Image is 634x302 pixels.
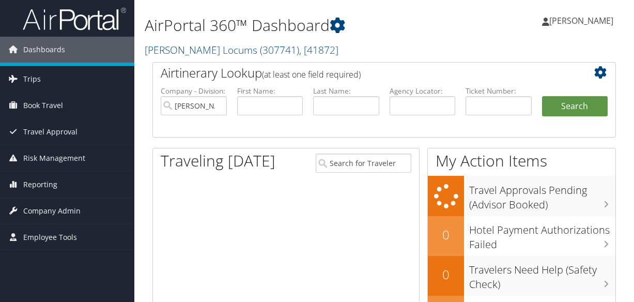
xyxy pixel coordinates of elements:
[428,216,615,256] a: 0Hotel Payment Authorizations Failed
[428,256,615,296] a: 0Travelers Need Help (Safety Check)
[237,86,303,96] label: First Name:
[145,14,464,36] h1: AirPortal 360™ Dashboard
[23,172,57,198] span: Reporting
[390,86,456,96] label: Agency Locator:
[469,258,615,292] h3: Travelers Need Help (Safety Check)
[23,224,77,250] span: Employee Tools
[161,86,227,96] label: Company - Division:
[23,198,81,224] span: Company Admin
[428,226,464,244] h2: 0
[313,86,379,96] label: Last Name:
[161,150,275,172] h1: Traveling [DATE]
[23,37,65,63] span: Dashboards
[23,93,63,118] span: Book Travel
[542,96,608,117] button: Search
[469,178,615,212] h3: Travel Approvals Pending (Advisor Booked)
[428,176,615,216] a: Travel Approvals Pending (Advisor Booked)
[466,86,532,96] label: Ticket Number:
[428,266,464,283] h2: 0
[161,64,569,82] h2: Airtinerary Lookup
[23,66,41,92] span: Trips
[549,15,613,26] span: [PERSON_NAME]
[23,7,126,31] img: airportal-logo.png
[23,119,78,145] span: Travel Approval
[469,218,615,252] h3: Hotel Payment Authorizations Failed
[316,154,411,173] input: Search for Traveler
[260,43,299,57] span: ( 307741 )
[428,150,615,172] h1: My Action Items
[23,145,85,171] span: Risk Management
[299,43,338,57] span: , [ 41872 ]
[145,43,338,57] a: [PERSON_NAME] Locums
[542,5,624,36] a: [PERSON_NAME]
[262,69,361,80] span: (at least one field required)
